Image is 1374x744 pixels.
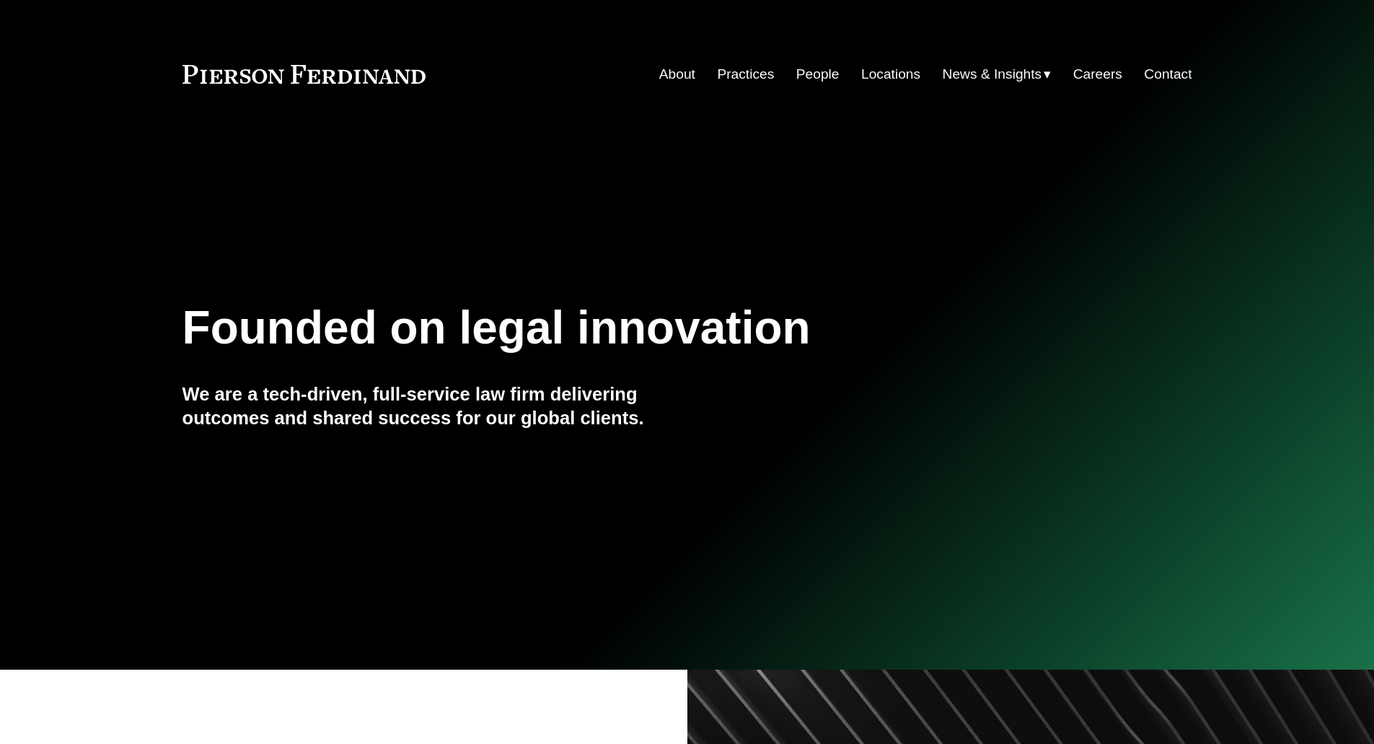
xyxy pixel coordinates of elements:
h4: We are a tech-driven, full-service law firm delivering outcomes and shared success for our global... [182,382,687,429]
a: folder dropdown [943,61,1052,88]
a: People [796,61,840,88]
a: Careers [1073,61,1122,88]
a: Contact [1144,61,1192,88]
a: Practices [717,61,774,88]
h1: Founded on legal innovation [182,302,1024,354]
a: About [659,61,695,88]
span: News & Insights [943,62,1042,87]
a: Locations [861,61,920,88]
